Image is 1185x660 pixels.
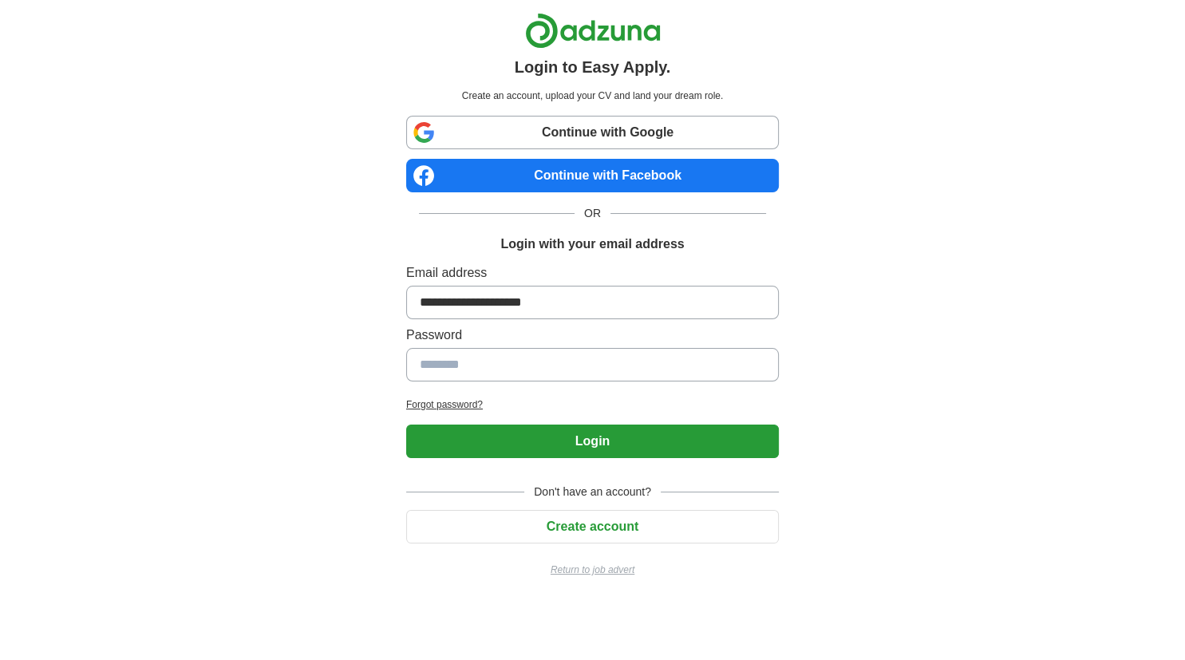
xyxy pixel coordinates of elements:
[575,205,610,222] span: OR
[515,55,671,79] h1: Login to Easy Apply.
[406,563,779,577] a: Return to job advert
[406,425,779,458] button: Login
[406,326,779,345] label: Password
[525,13,661,49] img: Adzuna logo
[406,510,779,543] button: Create account
[406,520,779,533] a: Create account
[409,89,776,103] p: Create an account, upload your CV and land your dream role.
[500,235,684,254] h1: Login with your email address
[406,116,779,149] a: Continue with Google
[524,484,661,500] span: Don't have an account?
[406,159,779,192] a: Continue with Facebook
[406,397,779,412] a: Forgot password?
[406,263,779,283] label: Email address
